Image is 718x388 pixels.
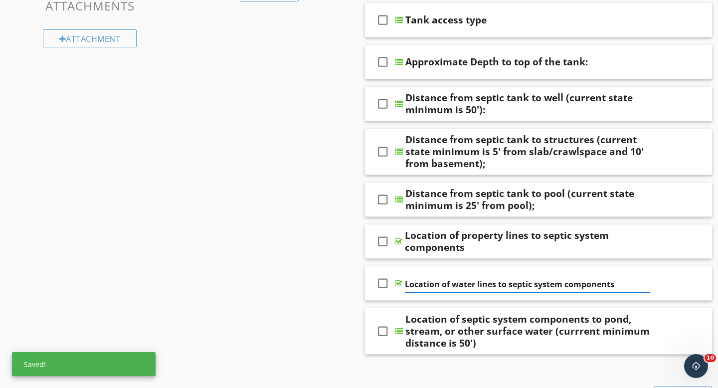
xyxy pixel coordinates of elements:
[705,354,716,362] span: 10
[12,352,156,376] div: Saved!
[405,229,650,253] div: Location of property lines to septic system components
[375,140,391,164] i: check_box_outline_blank
[375,92,391,116] i: check_box_outline_blank
[684,354,708,378] iframe: Intercom live chat
[405,92,651,116] div: Distance from septic tank to well (current state minimum is 50'):
[375,229,391,253] i: check_box_outline_blank
[405,188,651,211] div: Distance from septic tank to pool (current state minimum is 25' from pool);
[405,134,651,170] div: Distance from septic tank to structures (current state minimum is 5' from slab/crawlspace and 10'...
[405,56,588,68] div: Approximate Depth to top of the tank:
[375,319,391,343] i: check_box_outline_blank
[375,8,391,32] i: check_box_outline_blank
[405,313,651,349] div: Location of septic system components to pond, stream, or other surface water (currrent minimum di...
[375,188,391,211] i: check_box_outline_blank
[375,271,391,295] i: check_box_outline_blank
[405,14,487,26] div: Tank access type
[375,50,391,74] i: check_box_outline_blank
[43,29,137,47] div: Attachment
